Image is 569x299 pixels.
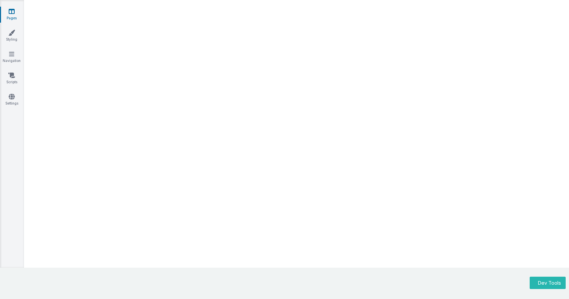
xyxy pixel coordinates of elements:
button: Dev Tools [530,277,566,289]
